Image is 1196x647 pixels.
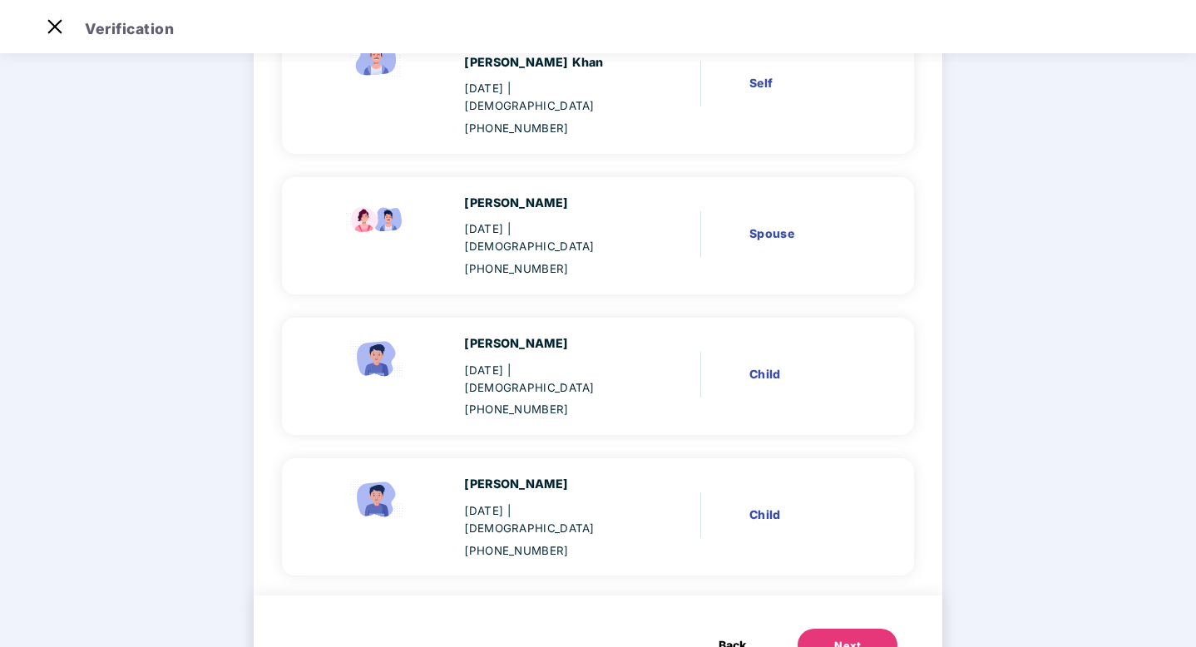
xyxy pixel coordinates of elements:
div: [PHONE_NUMBER] [464,260,635,278]
div: [DATE] [464,502,635,537]
div: Child [749,506,862,524]
img: svg+xml;base64,PHN2ZyBpZD0iQ2hpbGRfbWFsZV9pY29uIiB4bWxucz0iaHR0cDovL3d3dy53My5vcmcvMjAwMC9zdmciIH... [343,475,410,521]
div: Self [749,74,862,92]
span: | [DEMOGRAPHIC_DATA] [464,504,594,535]
div: [DATE] [464,362,635,397]
img: svg+xml;base64,PHN2ZyBpZD0iRW1wbG95ZWVfbWFsZSIgeG1sbnM9Imh0dHA6Ly93d3cudzMub3JnLzIwMDAvc3ZnIiB3aW... [343,34,410,81]
div: Spouse [749,225,862,243]
div: [PHONE_NUMBER] [464,542,635,560]
div: [PERSON_NAME] [464,334,635,353]
span: | [DEMOGRAPHIC_DATA] [464,363,594,394]
img: svg+xml;base64,PHN2ZyB4bWxucz0iaHR0cDovL3d3dy53My5vcmcvMjAwMC9zdmciIHdpZHRoPSI5Ny44OTciIGhlaWdodD... [343,194,410,240]
div: [PHONE_NUMBER] [464,401,635,418]
div: [DATE] [464,80,635,115]
img: svg+xml;base64,PHN2ZyBpZD0iQ2hpbGRfbWFsZV9pY29uIiB4bWxucz0iaHR0cDovL3d3dy53My5vcmcvMjAwMC9zdmciIH... [343,334,410,381]
div: [DATE] [464,220,635,255]
div: [PERSON_NAME] [464,194,635,212]
div: Child [749,365,862,383]
div: [PHONE_NUMBER] [464,120,635,137]
div: [PERSON_NAME] [464,475,635,493]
